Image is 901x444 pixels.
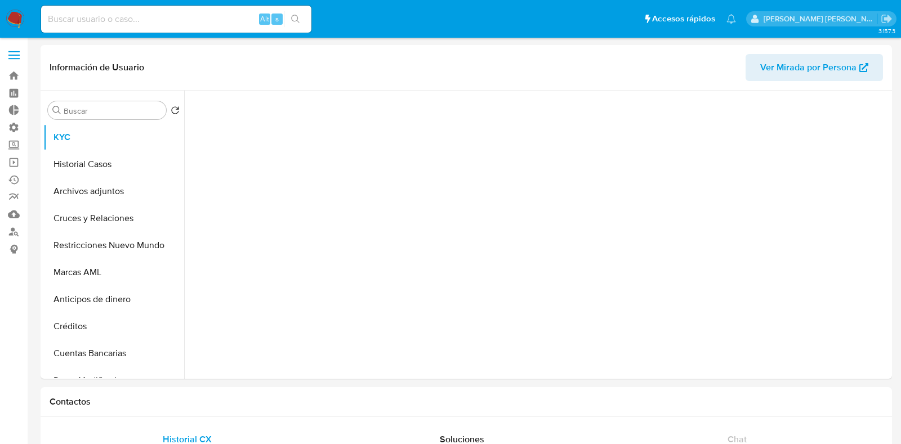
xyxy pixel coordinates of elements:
p: daniela.lagunesrodriguez@mercadolibre.com.mx [764,14,877,24]
button: Marcas AML [43,259,184,286]
button: Volver al orden por defecto [171,106,180,118]
h1: Contactos [50,396,883,407]
button: Restricciones Nuevo Mundo [43,232,184,259]
button: Ver Mirada por Persona [746,54,883,81]
button: Buscar [52,106,61,115]
input: Buscar usuario o caso... [41,12,311,26]
button: Anticipos de dinero [43,286,184,313]
a: Notificaciones [726,14,736,24]
h1: Información de Usuario [50,62,144,73]
button: KYC [43,124,184,151]
span: Alt [260,14,269,24]
span: Accesos rápidos [652,13,715,25]
button: Cuentas Bancarias [43,340,184,367]
button: Créditos [43,313,184,340]
button: Historial Casos [43,151,184,178]
button: search-icon [284,11,307,27]
input: Buscar [64,106,162,116]
a: Salir [881,13,893,25]
button: Datos Modificados [43,367,184,394]
button: Archivos adjuntos [43,178,184,205]
button: Cruces y Relaciones [43,205,184,232]
span: Ver Mirada por Persona [760,54,857,81]
span: s [275,14,279,24]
